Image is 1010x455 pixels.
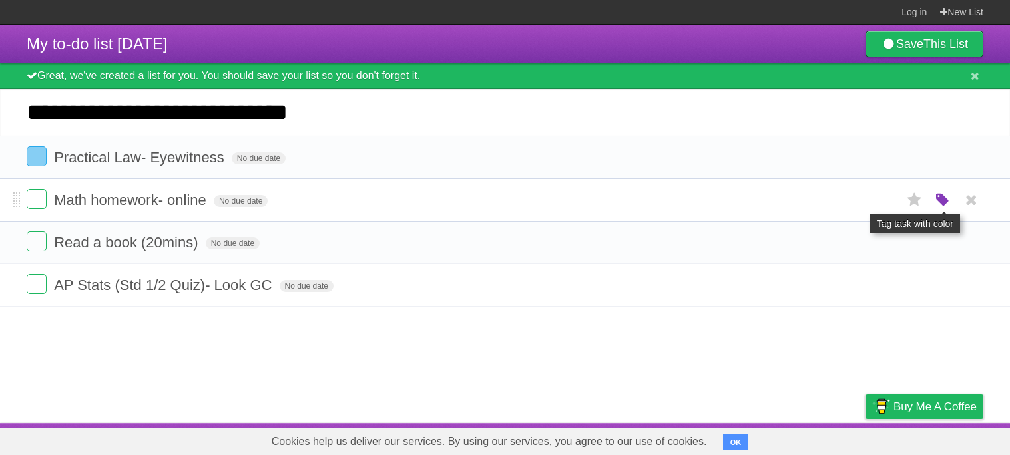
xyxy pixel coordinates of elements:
[258,428,720,455] span: Cookies help us deliver our services. By using our services, you agree to our use of cookies.
[54,192,210,208] span: Math homework- online
[866,31,983,57] a: SaveThis List
[923,37,968,51] b: This List
[27,35,168,53] span: My to-do list [DATE]
[688,426,716,452] a: About
[872,395,890,418] img: Buy me a coffee
[848,426,883,452] a: Privacy
[206,237,260,249] span: No due date
[899,426,983,452] a: Suggest a feature
[902,189,927,211] label: Star task
[27,231,47,251] label: Done
[893,395,977,418] span: Buy me a coffee
[732,426,786,452] a: Developers
[866,394,983,419] a: Buy me a coffee
[54,277,275,293] span: AP Stats (Std 1/2 Quiz)- Look GC
[27,189,47,209] label: Done
[54,234,201,251] span: Read a book (20mins)
[214,195,268,207] span: No due date
[280,280,334,292] span: No due date
[803,426,832,452] a: Terms
[54,149,228,166] span: Practical Law- Eyewitness
[723,434,749,450] button: OK
[27,274,47,294] label: Done
[27,146,47,166] label: Done
[232,152,286,164] span: No due date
